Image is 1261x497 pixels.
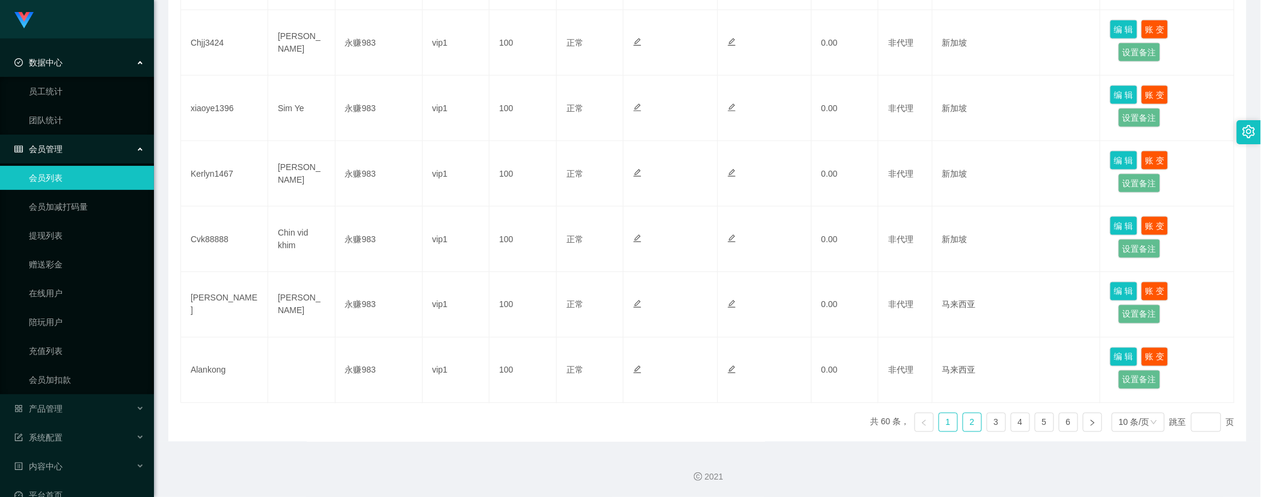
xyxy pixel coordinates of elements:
i: 图标: profile [14,462,23,471]
button: 账 变 [1141,85,1169,105]
span: 正常 [566,365,583,375]
td: 100 [489,141,557,207]
span: 正常 [566,103,583,113]
i: 图标: edit [633,169,642,177]
td: xiaoye1396 [181,76,268,141]
i: 图标: edit [633,300,642,308]
span: 数据中心 [14,58,63,67]
button: 设置备注 [1118,43,1161,62]
td: [PERSON_NAME] [268,272,336,338]
i: 图标: table [14,145,23,153]
button: 账 变 [1141,216,1169,236]
td: vip1 [423,141,490,207]
td: vip1 [423,207,490,272]
td: Alankong [181,338,268,403]
td: vip1 [423,76,490,141]
i: 图标: form [14,433,23,442]
div: 2021 [164,471,1251,483]
i: 图标: edit [633,234,642,243]
span: 非代理 [888,103,913,113]
td: Chjj3424 [181,10,268,76]
div: 跳至 页 [1170,413,1235,432]
i: 图标: copyright [694,472,702,481]
span: 正常 [566,234,583,244]
i: 图标: edit [728,169,736,177]
td: 100 [489,76,557,141]
td: 100 [489,272,557,338]
td: 新加坡 [933,10,1100,76]
span: 非代理 [888,365,913,375]
li: 共 60 条， [870,413,909,432]
i: 图标: edit [728,365,736,374]
td: 永赚983 [336,10,423,76]
li: 3 [987,413,1006,432]
li: 4 [1011,413,1030,432]
span: 会员管理 [14,144,63,154]
button: 账 变 [1141,282,1169,301]
span: 非代理 [888,234,913,244]
button: 编 辑 [1110,216,1138,236]
td: 0.00 [812,207,879,272]
td: 马来西亚 [933,272,1100,338]
td: Kerlyn1467 [181,141,268,207]
td: 0.00 [812,10,879,76]
a: 陪玩用户 [29,310,144,334]
li: 下一页 [1083,413,1102,432]
td: 0.00 [812,141,879,207]
td: 永赚983 [336,338,423,403]
button: 设置备注 [1118,305,1161,324]
a: 员工统计 [29,79,144,103]
li: 5 [1035,413,1054,432]
button: 编 辑 [1110,347,1138,367]
a: 充值列表 [29,339,144,363]
a: 会员加减打码量 [29,195,144,219]
button: 设置备注 [1118,108,1161,127]
td: Chin vid khim [268,207,336,272]
i: 图标: edit [633,103,642,112]
span: 非代理 [888,300,913,309]
div: 10 条/页 [1119,413,1150,431]
i: 图标: edit [633,38,642,46]
li: 1 [939,413,958,432]
a: 提现列表 [29,224,144,248]
li: 6 [1059,413,1078,432]
i: 图标: left [921,419,928,427]
span: 非代理 [888,169,913,178]
button: 设置备注 [1118,174,1161,193]
td: 新加坡 [933,207,1100,272]
i: 图标: check-circle-o [14,58,23,67]
td: 0.00 [812,272,879,338]
li: 2 [963,413,982,432]
button: 设置备注 [1118,370,1161,389]
td: Sim Ye [268,76,336,141]
a: 3 [987,413,1005,431]
td: Cvk88888 [181,207,268,272]
td: vip1 [423,272,490,338]
i: 图标: down [1150,419,1158,427]
td: 永赚983 [336,76,423,141]
td: 0.00 [812,338,879,403]
span: 产品管理 [14,404,63,413]
i: 图标: edit [633,365,642,374]
button: 账 变 [1141,20,1169,39]
a: 6 [1060,413,1078,431]
td: 永赚983 [336,272,423,338]
td: 新加坡 [933,141,1100,207]
td: [PERSON_NAME] [181,272,268,338]
a: 在线用户 [29,281,144,305]
span: 非代理 [888,38,913,47]
a: 团队统计 [29,108,144,132]
button: 设置备注 [1118,239,1161,258]
td: vip1 [423,338,490,403]
button: 编 辑 [1110,151,1138,170]
a: 5 [1035,413,1054,431]
button: 账 变 [1141,151,1169,170]
a: 4 [1011,413,1029,431]
td: 新加坡 [933,76,1100,141]
img: logo.9652507e.png [14,12,34,29]
a: 会员加扣款 [29,368,144,392]
td: 永赚983 [336,207,423,272]
i: 图标: edit [728,103,736,112]
i: 图标: right [1089,419,1096,427]
a: 1 [939,413,957,431]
